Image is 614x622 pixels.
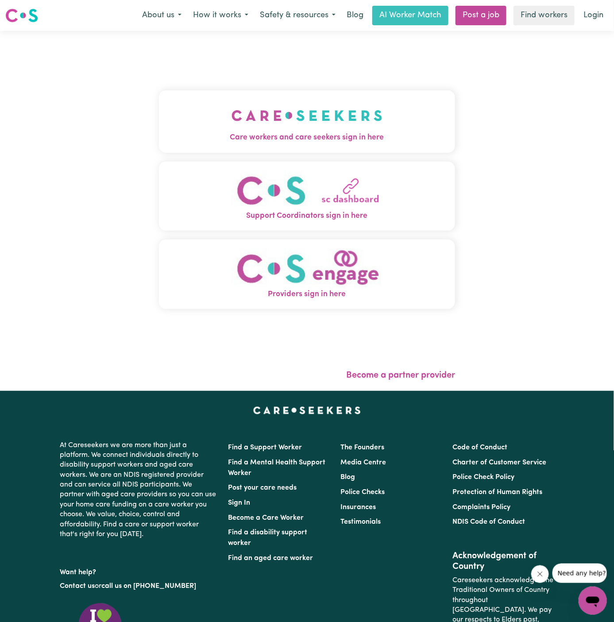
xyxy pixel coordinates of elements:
a: Find a Mental Health Support Worker [228,459,326,477]
a: Login [578,6,609,25]
button: Safety & resources [254,6,341,25]
a: Police Checks [340,489,385,496]
button: How it works [187,6,254,25]
span: Providers sign in here [159,289,456,300]
a: Code of Conduct [452,444,507,451]
button: Providers sign in here [159,240,456,309]
a: NDIS Code of Conduct [452,518,525,525]
a: Contact us [60,583,95,590]
iframe: Button to launch messaging window [579,587,607,615]
a: Post a job [456,6,506,25]
a: Insurances [340,504,376,511]
a: Blog [340,474,355,481]
a: Become a Care Worker [228,514,304,522]
iframe: Message from company [552,564,607,583]
a: Blog [341,6,369,25]
img: Careseekers logo [5,8,38,23]
button: Care workers and care seekers sign in here [159,90,456,152]
a: The Founders [340,444,384,451]
a: Careseekers logo [5,5,38,26]
a: AI Worker Match [372,6,448,25]
p: or [60,578,218,595]
a: Police Check Policy [452,474,514,481]
button: About us [136,6,187,25]
button: Support Coordinators sign in here [159,162,456,231]
a: Find a disability support worker [228,529,308,547]
iframe: Close message [531,565,549,583]
a: Find a Support Worker [228,444,302,451]
a: Complaints Policy [452,504,510,511]
a: Post your care needs [228,484,297,491]
span: Support Coordinators sign in here [159,210,456,222]
a: Careseekers home page [253,407,361,414]
a: call us on [PHONE_NUMBER] [102,583,197,590]
p: At Careseekers we are more than just a platform. We connect individuals directly to disability su... [60,437,218,543]
a: Media Centre [340,459,386,466]
h2: Acknowledgement of Country [452,551,554,572]
a: Sign In [228,499,251,506]
a: Become a partner provider [346,371,455,380]
a: Find an aged care worker [228,555,313,562]
p: Want help? [60,564,218,577]
a: Find workers [514,6,575,25]
a: Protection of Human Rights [452,489,542,496]
span: Care workers and care seekers sign in here [159,132,456,143]
a: Charter of Customer Service [452,459,546,466]
a: Testimonials [340,518,381,525]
